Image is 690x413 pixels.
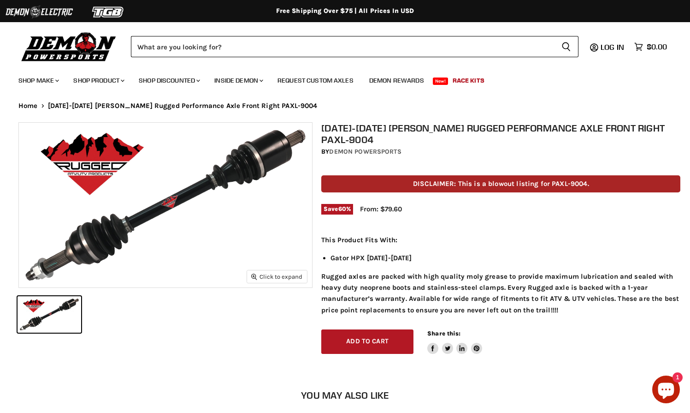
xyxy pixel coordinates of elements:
h1: [DATE]-[DATE] [PERSON_NAME] Rugged Performance Axle Front Right PAXL-9004 [321,122,680,145]
li: Gator HPX [DATE]-[DATE] [330,252,680,263]
input: Search [131,36,554,57]
span: Share this: [427,330,460,337]
span: New! [433,78,448,85]
div: by [321,147,680,157]
a: Demon Powersports [329,148,401,156]
span: 60 [338,205,346,212]
inbox-online-store-chat: Shopify online store chat [649,376,683,406]
a: Request Custom Axles [271,71,360,90]
a: $0.00 [630,40,672,54]
p: This Product Fits With: [321,234,680,245]
img: 2010-2013 John Deere Rugged Performance Axle Front Right PAXL-9004 [19,123,312,288]
div: Rugged axles are packed with high quality moly grease to provide maximum lubrication and sealed w... [321,234,680,316]
a: Inside Demon [207,71,269,90]
p: DISCLAIMER: This is a blowout listing for PAXL-9004. [321,175,680,192]
span: Log in [601,42,624,52]
form: Product [131,36,578,57]
a: Log in [596,43,630,51]
a: Home [18,102,38,110]
aside: Share this: [427,329,482,354]
span: [DATE]-[DATE] [PERSON_NAME] Rugged Performance Axle Front Right PAXL-9004 [48,102,318,110]
a: Shop Make [12,71,65,90]
span: Click to expand [251,273,302,280]
h2: You may also like [18,390,672,401]
img: Demon Powersports [18,30,119,63]
img: TGB Logo 2 [74,3,143,21]
button: 2010-2013 John Deere Rugged Performance Axle Front Right PAXL-9004 thumbnail [18,296,81,333]
span: $0.00 [647,42,667,51]
button: Search [554,36,578,57]
span: From: $79.60 [360,205,402,213]
button: Add to cart [321,329,413,354]
ul: Main menu [12,67,665,90]
button: Click to expand [247,270,307,283]
span: Add to cart [346,337,389,345]
a: Demon Rewards [362,71,431,90]
span: Save % [321,204,353,214]
a: Shop Product [66,71,130,90]
a: Race Kits [446,71,491,90]
img: Demon Electric Logo 2 [5,3,74,21]
a: Shop Discounted [132,71,206,90]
